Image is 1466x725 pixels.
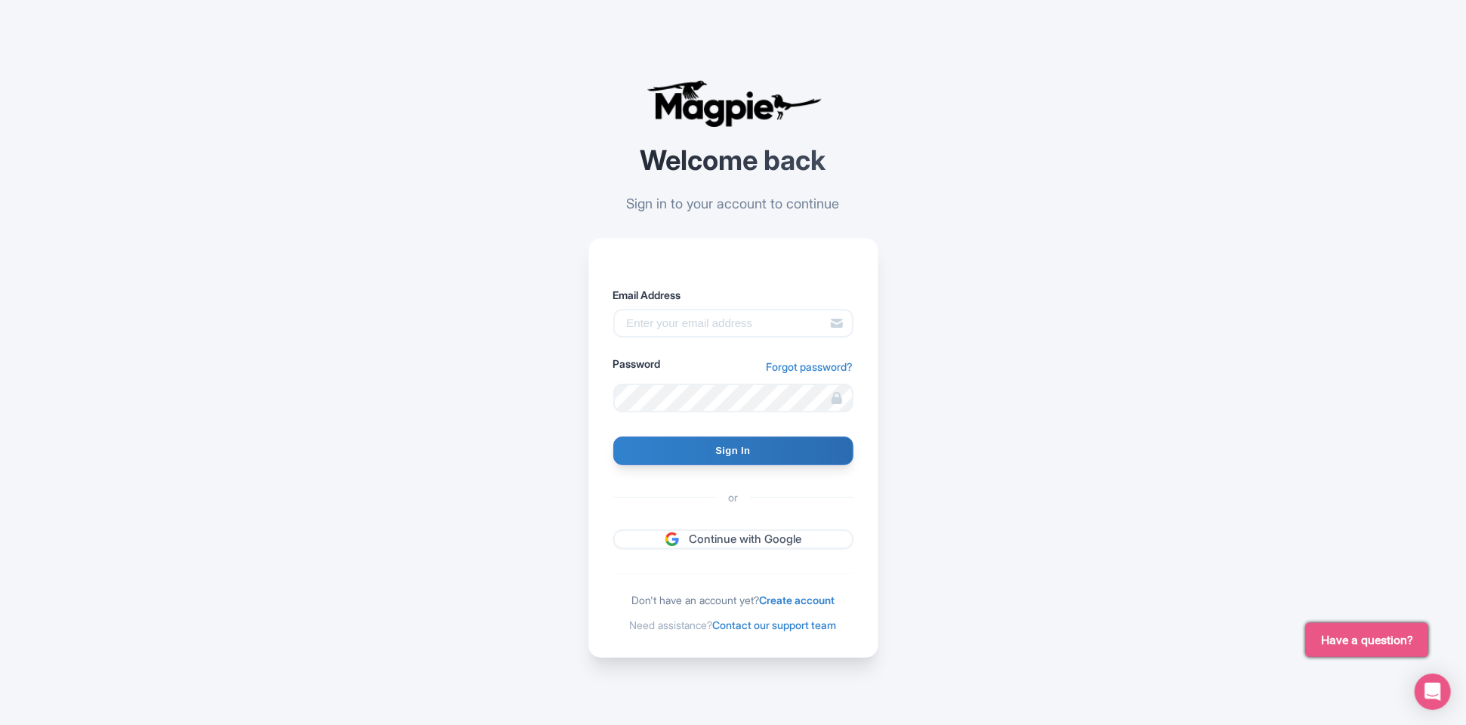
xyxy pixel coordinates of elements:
label: Email Address [613,287,853,303]
button: Have a question? [1306,623,1428,657]
div: Need assistance? [613,617,853,633]
label: Password [613,356,661,372]
a: Contact our support team [713,619,837,631]
div: Don't have an account yet? [613,592,853,608]
a: Continue with Google [613,529,853,550]
input: Sign In [613,437,853,465]
img: logo-ab69f6fb50320c5b225c76a69d11143b.png [643,79,824,128]
a: Forgot password? [767,359,853,375]
input: Enter your email address [613,309,853,338]
div: Open Intercom Messenger [1415,674,1451,710]
span: or [716,489,750,505]
span: Have a question? [1321,631,1413,649]
p: Sign in to your account to continue [588,193,878,214]
h2: Welcome back [588,146,878,176]
a: Create account [759,594,835,606]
